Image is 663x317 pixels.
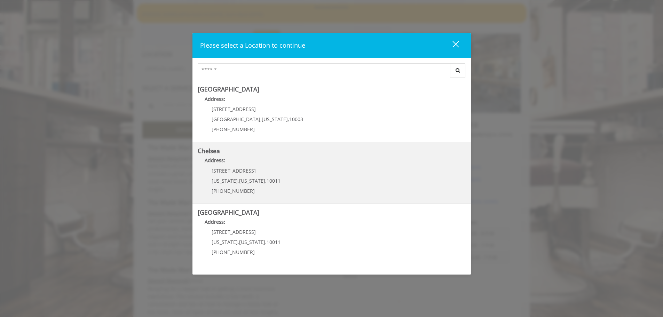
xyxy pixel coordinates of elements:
span: [PHONE_NUMBER] [212,126,255,133]
b: [GEOGRAPHIC_DATA] [198,208,259,216]
span: [US_STATE] [262,116,288,122]
b: Chelsea [198,146,220,155]
input: Search Center [198,63,450,77]
span: [US_STATE] [239,177,265,184]
b: Address: [205,219,225,225]
span: 10011 [267,177,281,184]
span: [STREET_ADDRESS] [212,167,256,174]
span: 10003 [289,116,303,122]
b: Address: [205,157,225,164]
span: , [238,239,239,245]
button: close dialog [440,38,463,53]
span: 10011 [267,239,281,245]
span: Please select a Location to continue [200,41,305,49]
b: [GEOGRAPHIC_DATA] [198,85,259,93]
span: [US_STATE] [212,239,238,245]
span: , [260,116,262,122]
div: close dialog [444,40,458,51]
span: [STREET_ADDRESS] [212,106,256,112]
span: , [265,177,267,184]
span: , [265,239,267,245]
span: [PHONE_NUMBER] [212,188,255,194]
span: [PHONE_NUMBER] [212,249,255,255]
b: Flatiron [198,269,219,278]
i: Search button [454,68,462,73]
span: [GEOGRAPHIC_DATA] [212,116,260,122]
span: , [288,116,289,122]
div: Center Select [198,63,466,81]
span: [US_STATE] [212,177,238,184]
span: , [238,177,239,184]
b: Address: [205,96,225,102]
span: [US_STATE] [239,239,265,245]
span: [STREET_ADDRESS] [212,229,256,235]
